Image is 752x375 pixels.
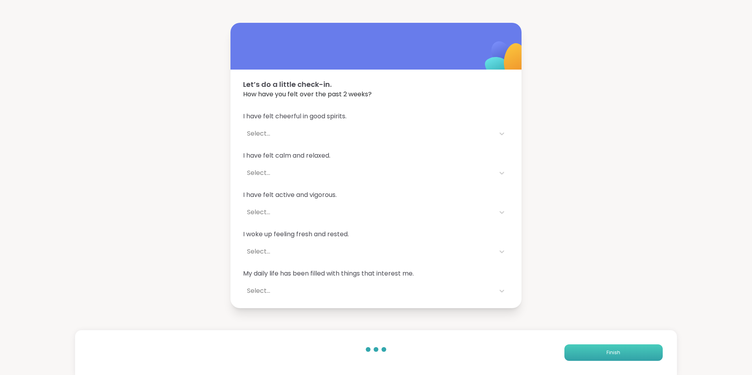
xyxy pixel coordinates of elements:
[247,129,491,138] div: Select...
[243,90,509,99] span: How have you felt over the past 2 weeks?
[243,79,509,90] span: Let’s do a little check-in.
[243,112,509,121] span: I have felt cheerful in good spirits.
[466,21,545,99] img: ShareWell Logomark
[247,208,491,217] div: Select...
[606,349,620,356] span: Finish
[243,151,509,160] span: I have felt calm and relaxed.
[247,286,491,296] div: Select...
[243,269,509,278] span: My daily life has been filled with things that interest me.
[564,344,663,361] button: Finish
[247,168,491,178] div: Select...
[247,247,491,256] div: Select...
[243,190,509,200] span: I have felt active and vigorous.
[243,230,509,239] span: I woke up feeling fresh and rested.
